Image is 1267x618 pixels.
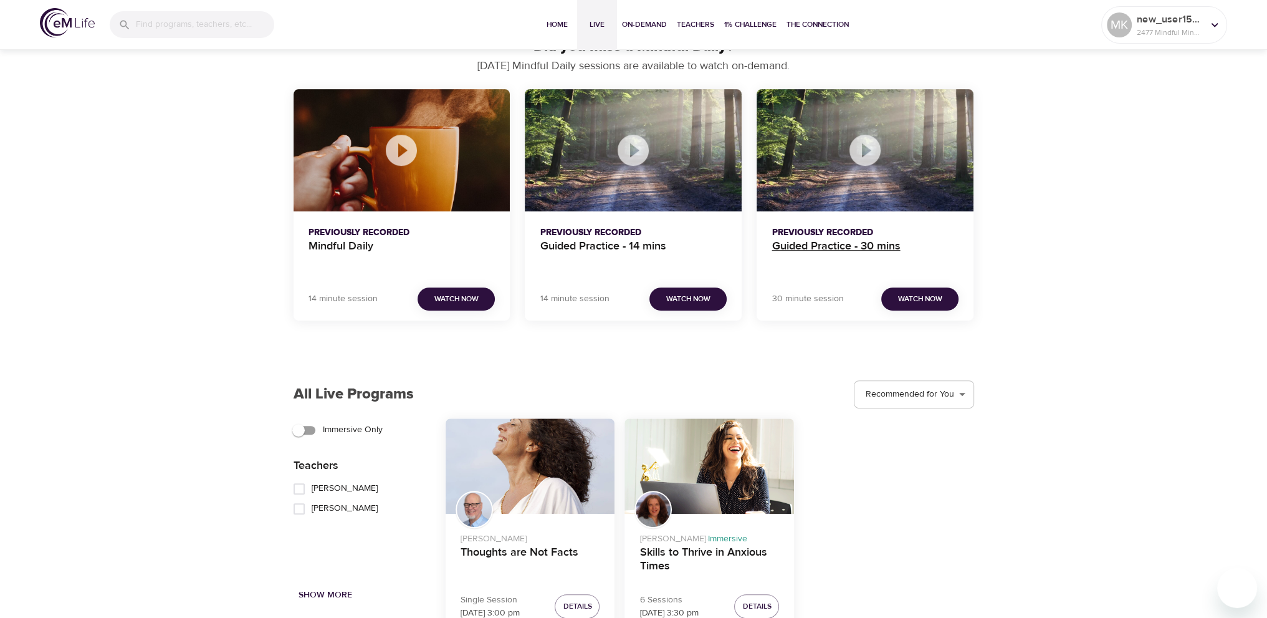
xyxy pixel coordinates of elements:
button: Mindful Daily [294,89,510,211]
span: Details [742,600,771,613]
button: Show More [294,584,357,607]
button: Guided Practice - 30 mins [757,89,973,211]
p: [PERSON_NAME] · [639,528,779,546]
span: On-Demand [622,18,667,31]
span: Details [563,600,591,613]
iframe: Button to launch messaging window [1217,568,1257,608]
p: new_user1566398680 [1137,12,1203,27]
button: Skills to Thrive in Anxious Times [624,418,794,514]
p: Previously Recorded [308,226,495,239]
span: [PERSON_NAME] [312,502,378,515]
button: Watch Now [418,287,495,311]
h4: Guided Practice - 14 mins [540,239,727,269]
img: logo [40,8,95,37]
p: [PERSON_NAME] [461,528,600,546]
span: Watch Now [898,292,942,306]
p: 6 Sessions [639,594,698,607]
span: Live [582,18,612,31]
button: Thoughts are Not Facts [446,418,615,514]
span: The Connection [786,18,849,31]
h4: Thoughts are Not Facts [461,546,600,576]
button: Watch Now [881,287,959,311]
p: 14 minute session [540,292,609,306]
span: Home [542,18,572,31]
span: Immersive Only [323,423,383,437]
p: [DATE] Mindful Daily sessions are available to watch on-demand. [400,57,868,74]
p: 30 minute session [772,292,843,306]
span: Immersive [707,533,747,544]
p: All Live Programs [294,383,414,405]
h4: Mindful Daily [308,239,495,269]
button: Watch Now [649,287,727,311]
input: Find programs, teachers, etc... [136,11,274,38]
p: Previously Recorded [772,226,959,239]
button: Guided Practice - 14 mins [525,89,742,211]
p: 2477 Mindful Minutes [1137,27,1203,38]
h4: Skills to Thrive in Anxious Times [639,546,779,576]
p: Single Session [461,594,520,607]
span: 1% Challenge [724,18,777,31]
p: Previously Recorded [540,226,727,239]
span: Watch Now [434,292,479,306]
span: Show More [299,587,352,603]
p: Teachers [294,457,446,474]
span: Teachers [677,18,714,31]
p: 14 minute session [308,292,378,306]
div: MK [1107,12,1132,37]
span: [PERSON_NAME] [312,482,378,495]
span: Watch Now [666,292,710,306]
h4: Guided Practice - 30 mins [772,239,959,269]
